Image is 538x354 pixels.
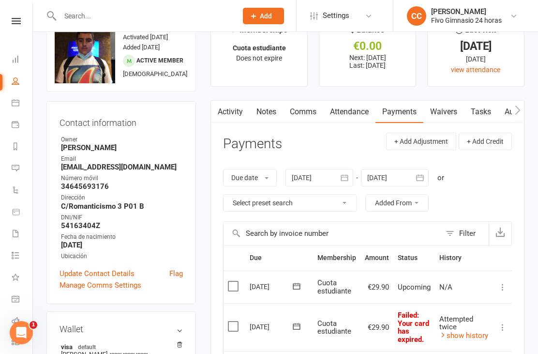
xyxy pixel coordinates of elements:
strong: [DATE] [61,241,183,249]
div: Email [61,154,183,164]
strong: [PERSON_NAME] [61,143,183,152]
div: DNI/NIF [61,213,183,222]
p: Next: [DATE] Last: [DATE] [328,54,407,69]
a: Notes [250,101,283,123]
a: Reports [12,137,33,158]
h3: Wallet [60,324,183,334]
h3: Contact information [60,114,183,128]
div: CC [407,6,426,26]
th: Amount [360,246,393,270]
iframe: Intercom live chat [10,321,33,344]
div: Número móvil [61,174,183,183]
time: Activated [DATE] [123,33,168,41]
a: Attendance [323,101,375,123]
i: ✓ [231,26,237,35]
img: image1633462581.png [55,23,115,83]
span: Upcoming [398,283,431,292]
button: Filter [441,222,489,245]
button: Add [243,8,284,24]
input: Search by invoice number [224,222,441,245]
a: Manage Comms Settings [60,279,141,291]
a: Calendar [12,93,33,115]
strong: visa [61,343,178,351]
span: [DEMOGRAPHIC_DATA] [123,70,187,77]
time: Added [DATE] [123,44,160,51]
a: Waivers [423,101,464,123]
div: [PERSON_NAME] [431,7,502,16]
div: Fecha de nacimiento [61,232,183,242]
th: Status [393,246,435,270]
div: Last visit [456,24,496,41]
a: Update Contact Details [60,268,134,279]
span: Cuota estudiante [317,319,351,336]
a: Dashboard [12,49,33,71]
div: Owner [61,135,183,144]
span: Active member [136,57,183,64]
div: €0.00 [328,41,407,51]
th: Due [245,246,313,270]
div: $ Balance [350,24,385,41]
a: Roll call kiosk mode [12,311,33,333]
a: Flag [169,268,183,279]
a: view attendance [451,66,500,74]
td: €29.90 [360,271,393,304]
h3: Payments [223,137,282,152]
div: Ubicación [61,252,183,261]
div: [DATE] [436,54,515,64]
th: History [435,246,493,270]
span: Failed [398,311,429,344]
span: Does not expire [236,54,282,62]
div: Fivo Gimnasio 24 horas [431,16,502,25]
div: Dirección [61,193,183,202]
a: show history [439,331,488,340]
a: General attendance kiosk mode [12,289,33,311]
strong: [EMAIL_ADDRESS][DOMAIN_NAME] [61,163,183,171]
td: €29.90 [360,303,393,351]
span: Settings [323,5,349,27]
strong: 54163404Z [61,221,183,230]
span: : Your card has expired. [398,311,429,344]
a: Comms [283,101,323,123]
a: Activity [211,101,250,123]
div: [DATE] [250,319,294,334]
div: [DATE] [436,41,515,51]
strong: Cuota estudiante [233,44,286,52]
span: Attempted twice [439,315,473,332]
span: N/A [439,283,452,292]
span: default [75,343,99,351]
th: Membership [313,246,360,270]
a: What's New [12,267,33,289]
span: Add [260,12,272,20]
a: Payments [375,101,423,123]
button: + Add Adjustment [386,133,456,150]
div: or [437,172,444,184]
strong: 34645693176 [61,182,183,191]
input: Search... [57,9,230,23]
a: People [12,71,33,93]
a: Payments [12,115,33,137]
span: Cuota estudiante [317,278,351,295]
a: Tasks [464,101,498,123]
span: 1 [30,321,37,329]
button: Due date [223,169,277,186]
a: Product Sales [12,202,33,224]
button: + Add Credit [459,133,512,150]
div: [DATE] [250,279,294,294]
strong: C/Romanticismo 3 P01 B [61,202,183,211]
div: Memberships [231,24,287,42]
div: Filter [459,228,476,239]
button: Added From [365,194,429,212]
